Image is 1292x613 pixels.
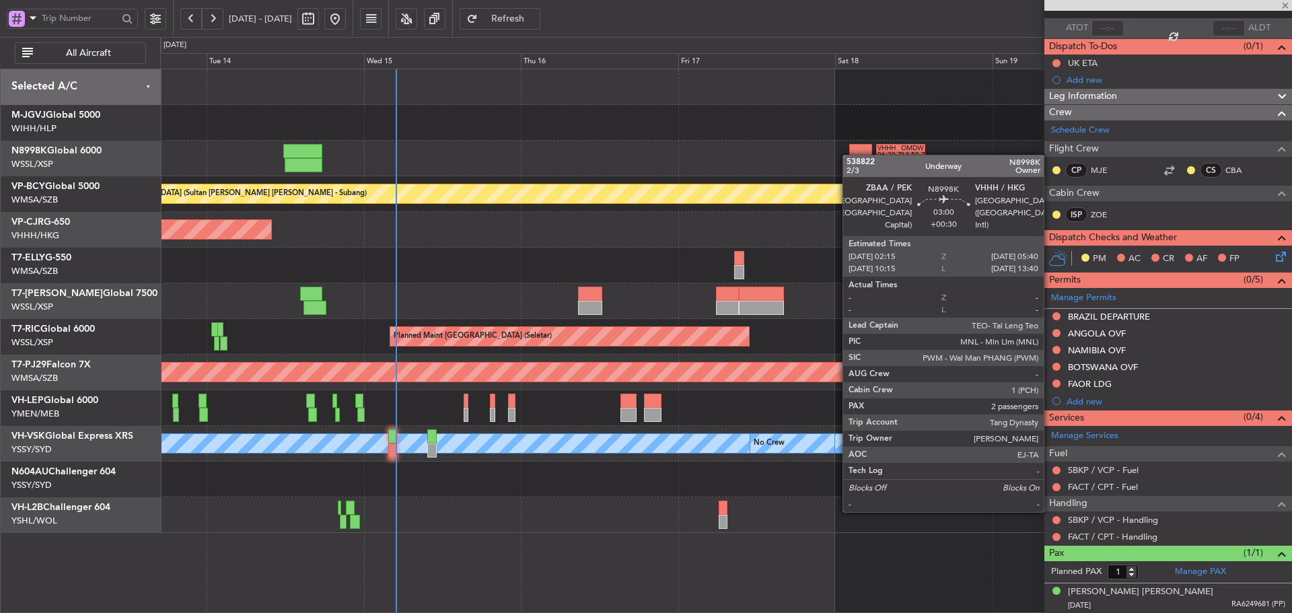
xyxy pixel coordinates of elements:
div: [DATE] [164,40,186,51]
span: Crew [1049,105,1072,120]
span: T7-[PERSON_NAME] [11,289,103,298]
span: Flight Crew [1049,141,1099,157]
div: LTAC [1032,216,1065,223]
span: RA6249681 (PP) [1231,599,1285,610]
a: VP-CJRG-650 [11,217,70,227]
a: VH-L2BChallenger 604 [11,503,110,512]
a: WSSL/XSP [11,336,53,349]
span: VP-BCY [11,182,45,191]
span: VH-VSK [11,431,45,441]
a: VHHH/HKG [11,229,59,242]
span: Dispatch To-Dos [1049,39,1117,55]
div: Fri 17 [678,53,836,69]
div: ANGOLA OVF [1068,328,1126,339]
a: Manage Services [1051,429,1118,443]
a: T7-RICGlobal 6000 [11,324,95,334]
span: T7-RIC [11,324,40,334]
div: Sun 19 [993,53,1150,69]
span: CR [1163,252,1174,266]
div: ISP [1065,207,1087,222]
a: M-JGVJGlobal 5000 [11,110,100,120]
a: T7-[PERSON_NAME]Global 7500 [11,289,157,298]
span: VH-LEP [11,396,44,405]
span: (0/4) [1244,410,1263,424]
a: YSSY/SYD [11,479,52,491]
div: Sat 18 [835,53,993,69]
a: WSSL/XSP [11,301,53,313]
span: (0/5) [1244,273,1263,287]
span: PM [1093,252,1106,266]
div: 13:50 Z [901,151,925,158]
a: SBKP / VCP - Fuel [1068,464,1139,476]
div: Add new [1067,396,1285,407]
span: Permits [1049,273,1081,288]
span: Fuel [1049,446,1067,462]
div: Planned Maint [GEOGRAPHIC_DATA] (Sultan [PERSON_NAME] [PERSON_NAME] - Subang) [53,184,367,204]
a: WMSA/SZB [11,265,58,277]
input: Trip Number [42,8,118,28]
span: Leg Information [1049,89,1117,104]
div: VHHH [877,145,901,151]
span: VP-CJR [11,217,44,227]
span: Services [1049,410,1084,426]
span: Handling [1049,496,1087,511]
a: YSSY/SYD [11,443,52,456]
span: ALDT [1248,22,1270,35]
div: Add new [1067,74,1285,85]
span: [DATE] [1068,600,1091,610]
span: [DATE] - [DATE] [229,13,292,25]
a: VH-VSKGlobal Express XRS [11,431,133,441]
a: SBKP / VCP - Handling [1068,514,1158,526]
span: ATOT [1066,22,1088,35]
div: BOTSWANA OVF [1068,361,1138,373]
span: VH-L2B [11,503,43,512]
span: M-JGVJ [11,110,46,120]
a: Schedule Crew [1051,124,1110,137]
div: Thu 16 [521,53,678,69]
span: T7-ELLY [11,253,45,262]
div: 00:50 Z [999,223,1032,229]
div: VHHH [999,216,1032,223]
span: FP [1229,252,1240,266]
div: 11:15 Z [1032,223,1065,229]
a: YMEN/MEB [11,408,59,420]
span: All Aircraft [36,48,141,58]
div: OMDW [901,145,925,151]
a: WIHH/HLP [11,122,57,135]
div: - [877,166,901,172]
span: Cabin Crew [1049,186,1100,201]
a: FACT / CPT - Handling [1068,531,1157,542]
a: WMSA/SZB [11,372,58,384]
button: All Aircraft [15,42,146,64]
a: VP-BCYGlobal 5000 [11,182,100,191]
span: T7-PJ29 [11,360,46,369]
div: [PERSON_NAME] [PERSON_NAME] [1068,585,1213,599]
span: AF [1196,252,1207,266]
span: N604AU [11,467,48,476]
div: Wed 15 [364,53,522,69]
div: UK ETA [1068,57,1098,69]
a: MJE [1091,164,1121,176]
div: Tue 14 [207,53,364,69]
div: - [901,166,925,172]
div: 06:20 Z [877,151,901,158]
span: (0/1) [1244,39,1263,53]
a: WSSL/XSP [11,158,53,170]
a: WMSA/SZB [11,194,58,206]
a: Manage PAX [1175,565,1226,579]
a: VH-LEPGlobal 6000 [11,396,98,405]
div: FAOR LDG [1068,378,1112,390]
div: BRAZIL DEPARTURE [1068,311,1150,322]
span: Dispatch Checks and Weather [1049,230,1177,246]
a: T7-ELLYG-550 [11,253,71,262]
div: CS [1200,163,1222,178]
div: No Crew [754,433,785,454]
button: Refresh [460,8,540,30]
span: AC [1128,252,1141,266]
a: N604AUChallenger 604 [11,467,116,476]
span: (1/1) [1244,546,1263,560]
a: CBA [1225,164,1256,176]
div: NAMIBIA OVF [1068,345,1126,356]
div: CP [1065,163,1087,178]
a: T7-PJ29Falcon 7X [11,360,91,369]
